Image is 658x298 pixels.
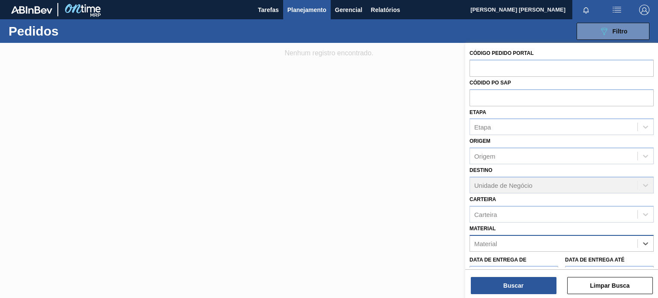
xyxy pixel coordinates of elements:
span: Tarefas [258,5,279,15]
h1: Pedidos [9,26,132,36]
label: Material [470,226,496,232]
label: Código Pedido Portal [470,50,534,56]
img: TNhmsLtSVTkK8tSr43FrP2fwEKptu5GPRR3wAAAABJRU5ErkJggg== [11,6,52,14]
input: dd/mm/yyyy [565,266,654,283]
button: Notificações [572,4,600,16]
label: Carteira [470,196,496,202]
div: Material [474,240,497,247]
label: Data de Entrega de [470,257,526,263]
input: dd/mm/yyyy [470,266,558,283]
img: userActions [612,5,622,15]
span: Relatórios [371,5,400,15]
div: Origem [474,153,495,160]
span: Gerencial [335,5,362,15]
label: Data de Entrega até [565,257,625,263]
label: Etapa [470,109,486,115]
label: Destino [470,167,492,173]
label: Códido PO SAP [470,80,511,86]
label: Origem [470,138,491,144]
span: Filtro [613,28,628,35]
div: Etapa [474,123,491,131]
div: Carteira [474,211,497,218]
span: Planejamento [287,5,326,15]
button: Filtro [577,23,649,40]
img: Logout [639,5,649,15]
